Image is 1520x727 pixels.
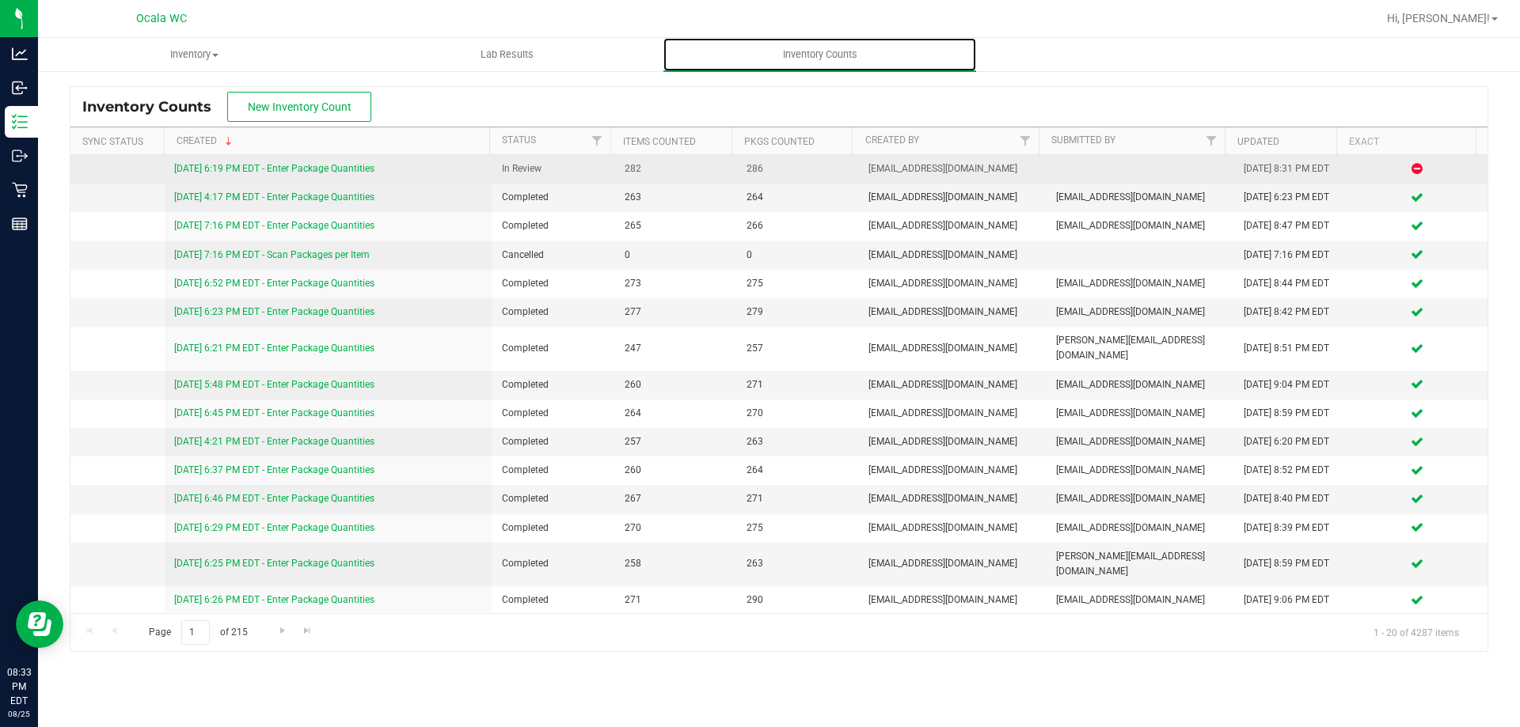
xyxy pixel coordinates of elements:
[181,620,210,645] input: 1
[1056,190,1225,205] span: [EMAIL_ADDRESS][DOMAIN_NAME]
[174,436,374,447] a: [DATE] 4:21 PM EDT - Enter Package Quantities
[174,407,374,418] a: [DATE] 6:45 PM EDT - Enter Package Quantities
[747,248,849,263] span: 0
[1244,305,1337,320] div: [DATE] 8:42 PM EDT
[174,220,374,231] a: [DATE] 7:16 PM EDT - Enter Package Quantities
[625,377,728,392] span: 260
[868,593,1037,608] span: [EMAIL_ADDRESS][DOMAIN_NAME]
[747,521,849,536] span: 275
[502,463,605,478] span: Completed
[747,556,849,571] span: 263
[1244,434,1337,449] div: [DATE] 6:20 PM EDT
[271,620,294,642] a: Go to the next page
[174,343,374,354] a: [DATE] 6:21 PM EDT - Enter Package Quantities
[502,556,605,571] span: Completed
[502,341,605,356] span: Completed
[82,136,143,147] a: Sync Status
[502,248,605,263] span: Cancelled
[38,38,351,71] a: Inventory
[502,377,605,392] span: Completed
[625,190,728,205] span: 263
[747,463,849,478] span: 264
[296,620,319,642] a: Go to the last page
[135,620,260,645] span: Page of 215
[625,218,728,233] span: 265
[625,341,728,356] span: 247
[502,218,605,233] span: Completed
[136,12,187,25] span: Ocala WC
[1056,593,1225,608] span: [EMAIL_ADDRESS][DOMAIN_NAME]
[1056,218,1225,233] span: [EMAIL_ADDRESS][DOMAIN_NAME]
[1244,218,1337,233] div: [DATE] 8:47 PM EDT
[1056,434,1225,449] span: [EMAIL_ADDRESS][DOMAIN_NAME]
[625,305,728,320] span: 277
[625,248,728,263] span: 0
[625,406,728,421] span: 264
[174,522,374,533] a: [DATE] 6:29 PM EDT - Enter Package Quantities
[1198,127,1224,154] a: Filter
[174,558,374,569] a: [DATE] 6:25 PM EDT - Enter Package Quantities
[1244,406,1337,421] div: [DATE] 8:59 PM EDT
[747,276,849,291] span: 275
[502,434,605,449] span: Completed
[625,521,728,536] span: 270
[625,463,728,478] span: 260
[1056,549,1225,579] span: [PERSON_NAME][EMAIL_ADDRESS][DOMAIN_NAME]
[747,434,849,449] span: 263
[762,47,879,62] span: Inventory Counts
[625,556,728,571] span: 258
[351,38,663,71] a: Lab Results
[12,148,28,164] inline-svg: Outbound
[1056,276,1225,291] span: [EMAIL_ADDRESS][DOMAIN_NAME]
[747,190,849,205] span: 264
[1336,127,1476,155] th: Exact
[174,249,370,260] a: [DATE] 7:16 PM EDT - Scan Packages per Item
[1056,305,1225,320] span: [EMAIL_ADDRESS][DOMAIN_NAME]
[12,216,28,232] inline-svg: Reports
[12,114,28,130] inline-svg: Inventory
[177,135,235,146] a: Created
[1056,491,1225,506] span: [EMAIL_ADDRESS][DOMAIN_NAME]
[227,92,371,122] button: New Inventory Count
[39,47,350,62] span: Inventory
[174,464,374,475] a: [DATE] 6:37 PM EDT - Enter Package Quantities
[868,406,1037,421] span: [EMAIL_ADDRESS][DOMAIN_NAME]
[1056,333,1225,363] span: [PERSON_NAME][EMAIL_ADDRESS][DOMAIN_NAME]
[747,377,849,392] span: 271
[868,341,1037,356] span: [EMAIL_ADDRESS][DOMAIN_NAME]
[1244,276,1337,291] div: [DATE] 8:44 PM EDT
[868,305,1037,320] span: [EMAIL_ADDRESS][DOMAIN_NAME]
[747,305,849,320] span: 279
[868,377,1037,392] span: [EMAIL_ADDRESS][DOMAIN_NAME]
[625,161,728,176] span: 282
[1056,377,1225,392] span: [EMAIL_ADDRESS][DOMAIN_NAME]
[7,708,31,720] p: 08/25
[12,46,28,62] inline-svg: Analytics
[1244,190,1337,205] div: [DATE] 6:23 PM EDT
[174,163,374,174] a: [DATE] 6:19 PM EDT - Enter Package Quantities
[747,593,849,608] span: 290
[82,98,227,115] span: Inventory Counts
[502,276,605,291] span: Completed
[1361,620,1472,644] span: 1 - 20 of 4287 items
[502,134,536,146] a: Status
[747,406,849,421] span: 270
[747,161,849,176] span: 286
[502,161,605,176] span: In Review
[1244,593,1337,608] div: [DATE] 9:06 PM EDT
[1012,127,1038,154] a: Filter
[248,100,351,113] span: New Inventory Count
[625,434,728,449] span: 257
[868,463,1037,478] span: [EMAIL_ADDRESS][DOMAIN_NAME]
[174,278,374,289] a: [DATE] 6:52 PM EDT - Enter Package Quantities
[625,593,728,608] span: 271
[174,493,374,504] a: [DATE] 6:46 PM EDT - Enter Package Quantities
[502,406,605,421] span: Completed
[623,136,696,147] a: Items Counted
[502,521,605,536] span: Completed
[744,136,815,147] a: Pkgs Counted
[584,127,610,154] a: Filter
[663,38,976,71] a: Inventory Counts
[459,47,555,62] span: Lab Results
[1237,136,1279,147] a: Updated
